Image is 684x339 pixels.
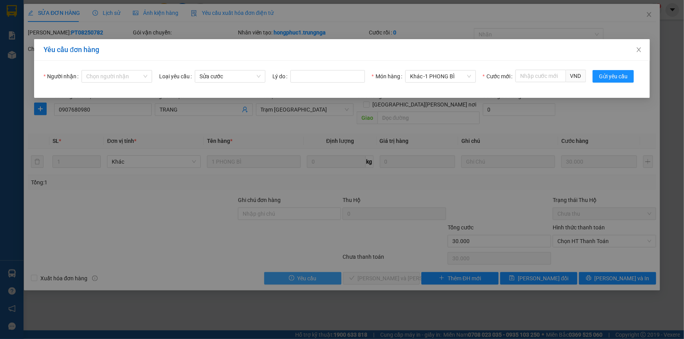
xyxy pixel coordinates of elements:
[628,39,650,61] button: Close
[372,70,405,83] label: Món hàng
[44,70,82,83] label: Người nhận
[272,70,290,83] label: Lý do
[424,73,455,79] span: - 1 PHONG BÌ
[290,70,365,83] input: Lý do
[599,72,628,81] span: Gửi yêu cầu
[200,70,261,82] span: Sửa cước
[87,70,142,82] input: Người nhận
[44,45,640,54] div: Yêu cầu đơn hàng
[483,70,515,83] label: Cước mới
[566,70,586,82] span: VND
[636,47,642,53] span: close
[410,70,471,82] span: Khác
[515,70,566,82] input: Cước mới
[593,70,634,83] button: Gửi yêu cầu
[159,70,195,83] label: Loại yêu cầu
